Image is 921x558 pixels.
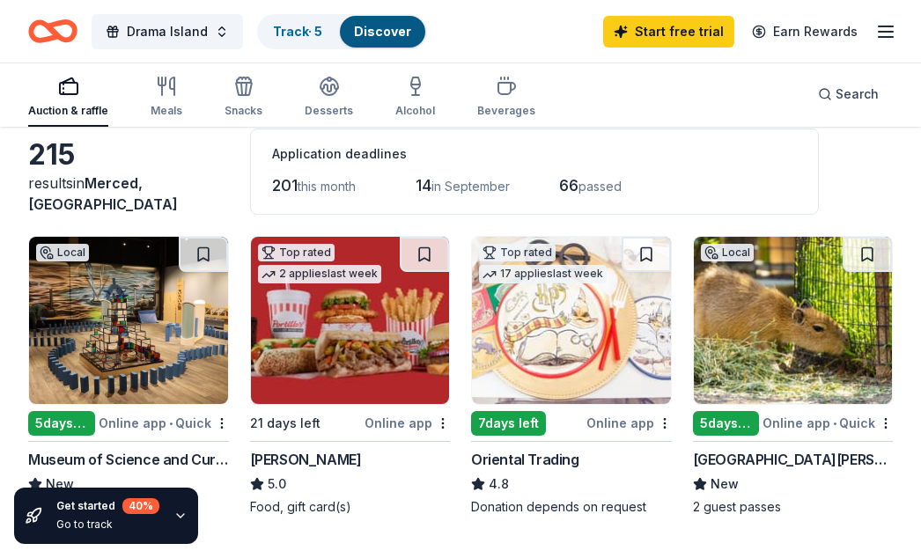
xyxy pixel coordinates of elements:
div: 5 days left [693,411,760,436]
img: Image for Oriental Trading [472,237,671,404]
a: Image for Santa Barbara ZooLocal5days leftOnline app•Quick[GEOGRAPHIC_DATA][PERSON_NAME]New2 gues... [693,236,894,516]
div: 2 applies last week [258,265,381,283]
div: Application deadlines [272,143,797,165]
div: Donation depends on request [471,498,672,516]
div: [PERSON_NAME] [250,449,362,470]
a: Earn Rewards [741,16,868,48]
div: Online app [586,412,672,434]
a: Image for Portillo'sTop rated2 applieslast week21 days leftOnline app[PERSON_NAME]5.0Food, gift c... [250,236,451,516]
div: Meals [151,104,182,118]
span: in [28,174,178,213]
div: Get started [56,498,159,514]
div: Local [36,244,89,261]
span: Merced, [GEOGRAPHIC_DATA] [28,174,178,213]
button: Desserts [305,69,353,127]
a: Track· 5 [273,24,322,39]
button: Snacks [225,69,262,127]
span: Search [836,84,879,105]
div: 5 days left [28,411,95,436]
a: Start free trial [603,16,734,48]
span: • [833,416,836,430]
div: Local [701,244,754,261]
div: [GEOGRAPHIC_DATA][PERSON_NAME] [693,449,894,470]
span: 66 [559,176,578,195]
span: 201 [272,176,298,195]
div: results [28,173,229,215]
div: Go to track [56,518,159,532]
button: Beverages [477,69,535,127]
div: 21 days left [250,413,321,434]
span: Drama Island [127,21,208,42]
div: Top rated [258,244,335,261]
button: Search [804,77,893,112]
span: in September [431,179,510,194]
div: Beverages [477,104,535,118]
div: Auction & raffle [28,104,108,118]
span: passed [578,179,622,194]
span: • [169,416,173,430]
button: Track· 5Discover [257,14,427,49]
div: 40 % [122,498,159,514]
button: Auction & raffle [28,69,108,127]
div: Snacks [225,104,262,118]
span: this month [298,179,356,194]
button: Drama Island [92,14,243,49]
button: Alcohol [395,69,435,127]
div: Museum of Science and Curiosity [28,449,229,470]
span: New [711,474,739,495]
div: 17 applies last week [479,265,607,283]
img: Image for Museum of Science and Curiosity [29,237,228,404]
div: 2 guest passes [693,498,894,516]
div: Oriental Trading [471,449,579,470]
div: 215 [28,137,229,173]
div: 7 days left [471,411,546,436]
div: Online app Quick [763,412,893,434]
img: Image for Santa Barbara Zoo [694,237,893,404]
div: Online app Quick [99,412,229,434]
a: Discover [354,24,411,39]
div: Desserts [305,104,353,118]
span: 4.8 [489,474,509,495]
a: Home [28,11,77,52]
a: Image for Museum of Science and CuriosityLocal5days leftOnline app•QuickMuseum of Science and Cur... [28,236,229,516]
div: Food, gift card(s) [250,498,451,516]
div: Alcohol [395,104,435,118]
div: Online app [365,412,450,434]
img: Image for Portillo's [251,237,450,404]
div: Top rated [479,244,556,261]
span: 14 [416,176,431,195]
button: Meals [151,69,182,127]
a: Image for Oriental TradingTop rated17 applieslast week7days leftOnline appOriental Trading4.8Dona... [471,236,672,516]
